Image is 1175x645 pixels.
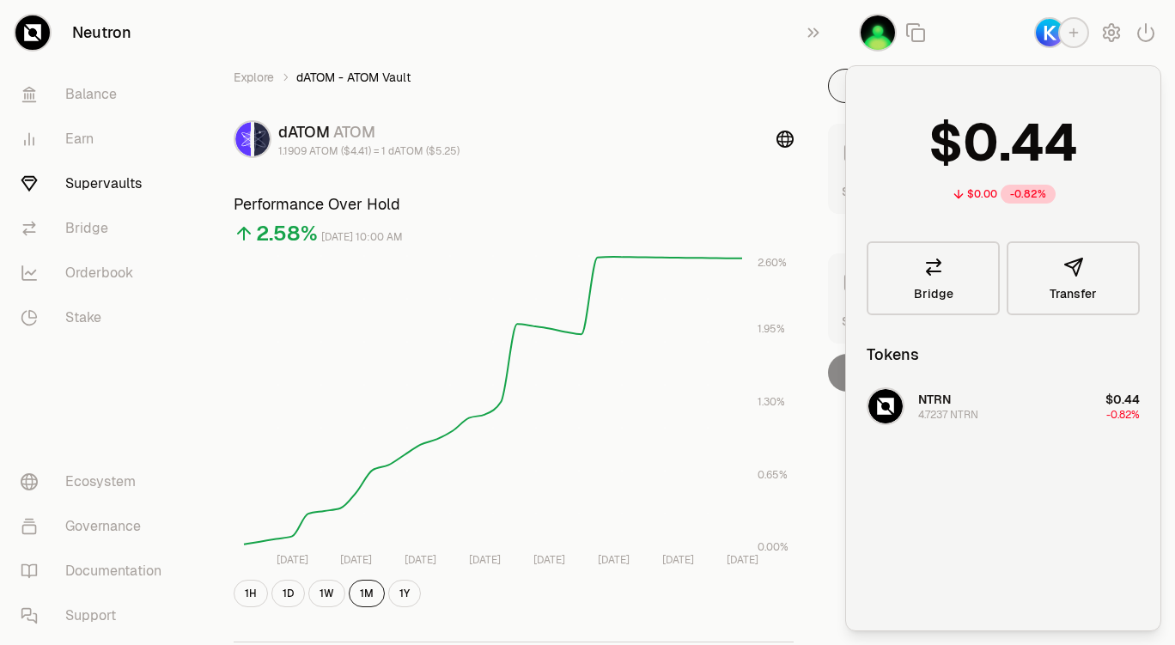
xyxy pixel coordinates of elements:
tspan: [DATE] [662,553,694,567]
a: Governance [7,504,186,549]
tspan: [DATE] [533,553,565,567]
span: -0.82% [1106,408,1140,422]
button: 1M [349,580,385,607]
a: Documentation [7,549,186,593]
img: ATOM Logo [254,122,270,156]
div: 4.7237 NTRN [918,408,978,422]
div: 2.58% [256,220,318,247]
tspan: 0.00% [758,540,788,554]
a: Earn [7,117,186,161]
a: Support [7,593,186,638]
tspan: [DATE] [340,553,372,567]
tspan: 0.65% [758,468,788,482]
tspan: [DATE] [469,553,501,567]
button: 1Y [388,580,421,607]
span: dATOM - ATOM Vault [296,69,411,86]
a: Ecosystem [7,459,186,504]
button: $0.00 [842,182,875,200]
span: ATOM [333,122,375,142]
button: 1H [234,580,268,607]
img: Huhulu desktop [861,15,895,50]
button: Keplr [1034,17,1089,48]
tspan: 2.60% [758,256,787,270]
button: Deposit [828,69,973,103]
nav: breadcrumb [234,69,794,86]
img: Keplr [1036,19,1063,46]
tspan: [DATE] [727,553,758,567]
img: dATOM Logo [235,122,251,156]
span: Transfer [1050,288,1097,300]
span: NTRN [918,392,951,407]
img: NTRN Logo [868,389,903,423]
span: $0.44 [1105,392,1140,407]
a: Bridge [867,241,1000,315]
button: $0.00 [842,312,875,330]
div: -0.82% [1001,185,1056,204]
tspan: [DATE] [598,553,630,567]
tspan: 1.30% [758,395,785,409]
a: Stake [7,295,186,340]
h3: Performance Over Hold [234,192,794,216]
a: Explore [234,69,274,86]
button: Transfer [1007,241,1140,315]
tspan: [DATE] [405,553,436,567]
div: 1.1909 ATOM ($4.41) = 1 dATOM ($5.25) [278,144,460,158]
button: 1W [308,580,345,607]
button: 1D [271,580,305,607]
a: Balance [7,72,186,117]
span: Bridge [914,288,953,300]
a: Supervaults [7,161,186,206]
tspan: 1.95% [758,322,785,336]
div: $0.00 [967,187,997,201]
a: Orderbook [7,251,186,295]
button: NTRN LogoNTRN4.7237 NTRN$0.44-0.82% [856,380,1150,432]
button: Huhulu desktop [859,14,897,52]
div: [DATE] 10:00 AM [321,228,403,247]
div: Tokens [867,343,919,367]
tspan: [DATE] [277,553,308,567]
div: dATOM [278,120,460,144]
a: Bridge [7,206,186,251]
